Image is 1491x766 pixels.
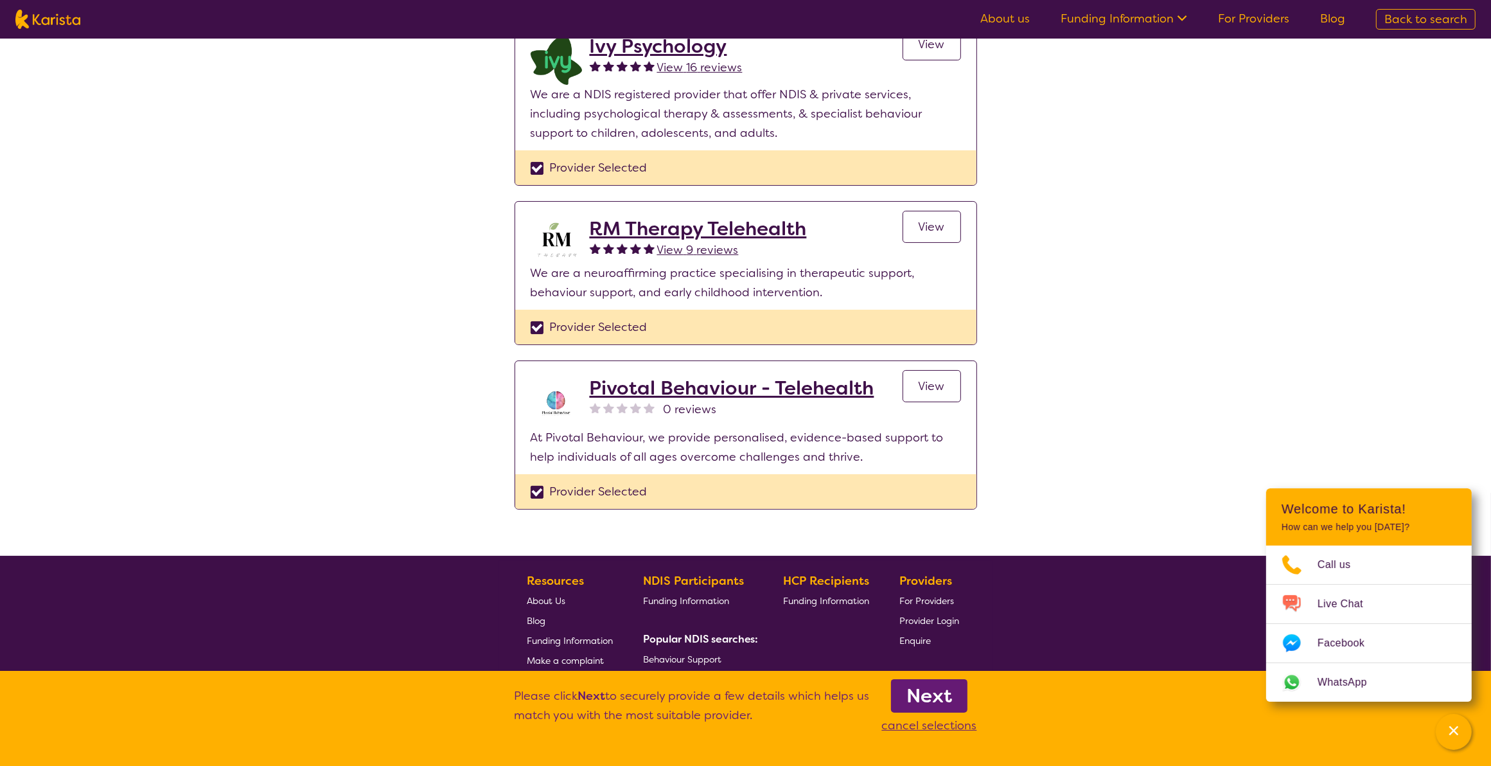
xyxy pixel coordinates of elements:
img: fullstar [603,60,614,71]
a: RM Therapy Telehealth [590,217,807,240]
b: NDIS Participants [643,573,744,589]
div: Channel Menu [1266,488,1472,702]
span: Call us [1318,555,1366,574]
img: fullstar [617,60,628,71]
h2: Welcome to Karista! [1282,501,1456,517]
span: Back to search [1384,12,1467,27]
span: Funding Information [643,595,729,607]
b: HCP Recipients [783,573,869,589]
img: fullstar [590,243,601,254]
img: fullstar [630,243,641,254]
img: fullstar [617,243,628,254]
b: Next [906,683,952,709]
a: View [903,28,961,60]
b: Resources [527,573,584,589]
img: nonereviewstar [603,402,614,413]
a: Next [891,679,967,713]
button: Channel Menu [1436,714,1472,750]
span: Funding Information [783,595,869,607]
a: Provider Login [899,610,959,630]
span: Funding Information [527,635,613,646]
p: We are a NDIS registered provider that offer NDIS & private services, including psychological the... [531,85,961,143]
a: About Us [527,591,613,610]
span: View [919,219,945,235]
img: b3hjthhf71fnbidirs13.png [531,217,582,263]
span: Enquire [899,635,931,646]
a: Pivotal Behaviour - Telehealth [590,377,874,400]
b: Next [578,688,606,704]
a: Funding Information [1061,11,1187,26]
span: Behaviour Support [643,654,721,665]
span: View 9 reviews [657,242,739,258]
a: Funding Information [527,630,613,650]
a: Behaviour Support [643,649,754,669]
a: For Providers [899,591,959,610]
ul: Choose channel [1266,546,1472,702]
a: Blog [527,610,613,630]
span: For Providers [899,595,954,607]
span: Facebook [1318,634,1380,653]
span: View [919,37,945,52]
img: s8av3rcikle0tbnjpqc8.png [531,377,582,428]
a: Make a complaint [527,650,613,670]
p: cancel selections [882,716,977,735]
img: fullstar [603,243,614,254]
span: View 16 reviews [657,60,743,75]
a: View [903,370,961,402]
img: nonereviewstar [590,402,601,413]
p: At Pivotal Behaviour, we provide personalised, evidence-based support to help individuals of all ... [531,428,961,467]
a: For Providers [1218,11,1289,26]
img: fullstar [630,60,641,71]
a: Back to search [1376,9,1476,30]
img: Karista logo [15,10,80,29]
a: Funding Information [643,591,754,610]
img: fullstar [590,60,601,71]
span: Live Chat [1318,594,1379,614]
p: Please click to securely provide a few details which helps us match you with the most suitable pr... [515,686,870,735]
span: 0 reviews [664,400,717,419]
a: Ivy Psychology [590,35,743,58]
a: Web link opens in a new tab. [1266,663,1472,702]
a: View [903,211,961,243]
span: View [919,379,945,394]
a: About us [980,11,1030,26]
p: How can we help you [DATE]? [1282,522,1456,533]
span: Blog [527,615,545,627]
span: About Us [527,595,565,607]
a: Blog [1320,11,1345,26]
span: Provider Login [899,615,959,627]
a: View 9 reviews [657,240,739,260]
img: fullstar [644,60,655,71]
span: WhatsApp [1318,673,1382,692]
p: We are a neuroaffirming practice specialising in therapeutic support, behaviour support, and earl... [531,263,961,302]
img: lcqb2d1jpug46odws9wh.png [531,35,582,85]
img: nonereviewstar [644,402,655,413]
img: fullstar [644,243,655,254]
span: Make a complaint [527,655,604,666]
a: View 16 reviews [657,58,743,77]
img: nonereviewstar [617,402,628,413]
img: nonereviewstar [630,402,641,413]
b: Popular NDIS searches: [643,632,759,646]
a: [MEDICAL_DATA] [643,669,754,689]
b: Providers [899,573,952,589]
a: Funding Information [783,591,869,610]
a: Enquire [899,630,959,650]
